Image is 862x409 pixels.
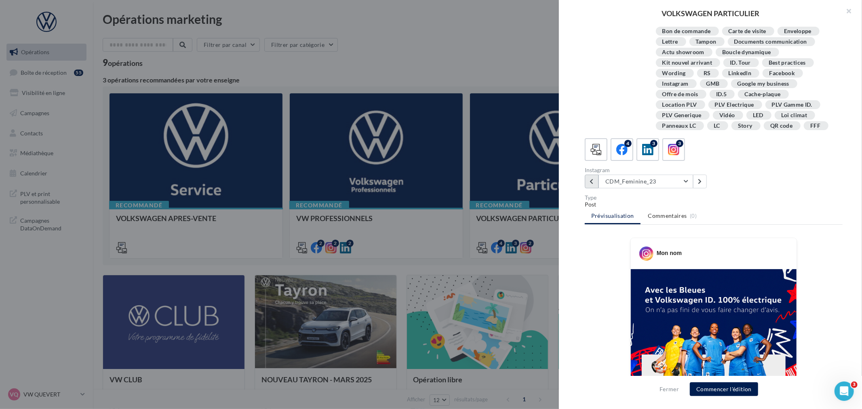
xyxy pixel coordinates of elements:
[753,112,763,118] div: LED
[572,10,849,17] div: VOLKSWAGEN PARTICULIER
[851,382,858,388] span: 3
[729,70,752,76] div: Linkedln
[730,60,751,66] div: ID. Tour
[662,91,699,97] div: Offre de mois
[729,28,766,34] div: Carte de visite
[722,49,771,55] div: Boucle dynamique
[662,60,712,66] div: Kit nouvel arrivant
[810,123,820,129] div: FFF
[696,39,717,45] div: Tampon
[704,70,711,76] div: RS
[585,195,843,200] div: Type
[585,167,710,173] div: Instagram
[599,175,693,188] button: CDM_Feminine_23
[770,123,792,129] div: QR code
[650,140,658,147] div: 3
[662,49,705,55] div: Actu showroom
[662,112,702,118] div: PLV Generique
[648,212,687,220] span: Commentaires
[662,102,697,108] div: Location PLV
[662,81,689,87] div: Instagram
[781,112,807,118] div: Loi climat
[744,91,780,97] div: Cache-plaque
[690,213,697,219] span: (0)
[657,249,682,257] div: Mon nom
[585,200,843,209] div: Post
[662,123,696,129] div: Panneaux LC
[662,39,678,45] div: Lettre
[716,91,727,97] div: ID.5
[719,112,735,118] div: Vidéo
[662,70,686,76] div: Wording
[715,102,754,108] div: PLV Electrique
[784,28,811,34] div: Enveloppe
[835,382,854,401] iframe: Intercom live chat
[676,140,683,147] div: 3
[656,384,682,394] button: Fermer
[738,81,789,87] div: Google my business
[734,39,807,45] div: Documents communication
[706,81,720,87] div: GMB
[624,140,632,147] div: 4
[714,123,720,129] div: LC
[769,70,795,76] div: Facebook
[769,60,806,66] div: Best practices
[690,382,758,396] button: Commencer l'édition
[662,28,711,34] div: Bon de commande
[738,123,752,129] div: Story
[772,102,813,108] div: PLV Gamme ID.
